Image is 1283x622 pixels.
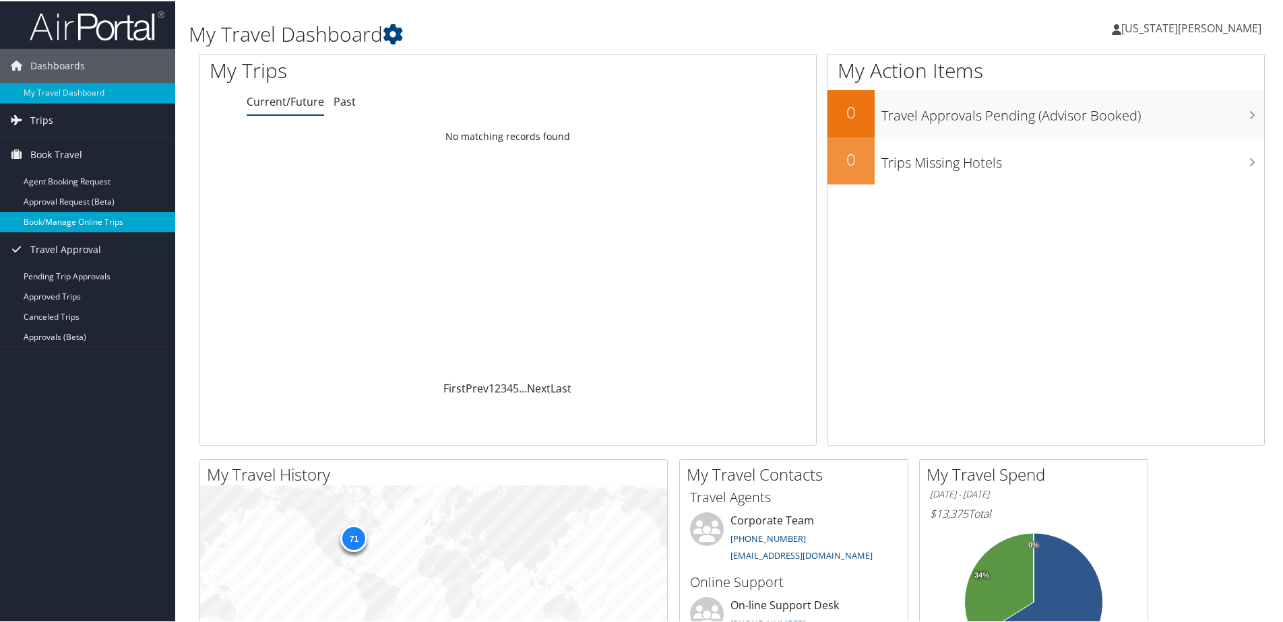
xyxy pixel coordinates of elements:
[881,98,1264,124] h3: Travel Approvals Pending (Advisor Booked)
[930,505,968,520] span: $13,375
[247,93,324,108] a: Current/Future
[551,380,571,394] a: Last
[1112,7,1275,47] a: [US_STATE][PERSON_NAME]
[730,548,873,560] a: [EMAIL_ADDRESS][DOMAIN_NAME]
[974,570,989,578] tspan: 34%
[30,9,164,40] img: airportal-logo.png
[443,380,466,394] a: First
[827,136,1264,183] a: 0Trips Missing Hotels
[827,147,875,170] h2: 0
[30,137,82,170] span: Book Travel
[927,462,1148,485] h2: My Travel Spend
[690,487,898,506] h3: Travel Agents
[30,102,53,136] span: Trips
[199,123,816,147] td: No matching records found
[687,462,908,485] h2: My Travel Contacts
[513,380,519,394] a: 5
[466,380,489,394] a: Prev
[827,89,1264,136] a: 0Travel Approvals Pending (Advisor Booked)
[1028,540,1039,548] tspan: 0%
[207,462,667,485] h2: My Travel History
[690,572,898,590] h3: Online Support
[930,505,1137,520] h6: Total
[527,380,551,394] a: Next
[881,145,1264,171] h3: Trips Missing Hotels
[930,487,1137,499] h6: [DATE] - [DATE]
[519,380,527,394] span: …
[683,511,904,566] li: Corporate Team
[210,55,549,83] h1: My Trips
[189,19,913,47] h1: My Travel Dashboard
[334,93,356,108] a: Past
[827,100,875,123] h2: 0
[30,48,85,81] span: Dashboards
[30,232,101,265] span: Travel Approval
[501,380,507,394] a: 3
[340,523,367,550] div: 71
[827,55,1264,83] h1: My Action Items
[1121,20,1261,34] span: [US_STATE][PERSON_NAME]
[730,531,806,543] a: [PHONE_NUMBER]
[489,380,495,394] a: 1
[495,380,501,394] a: 2
[507,380,513,394] a: 4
